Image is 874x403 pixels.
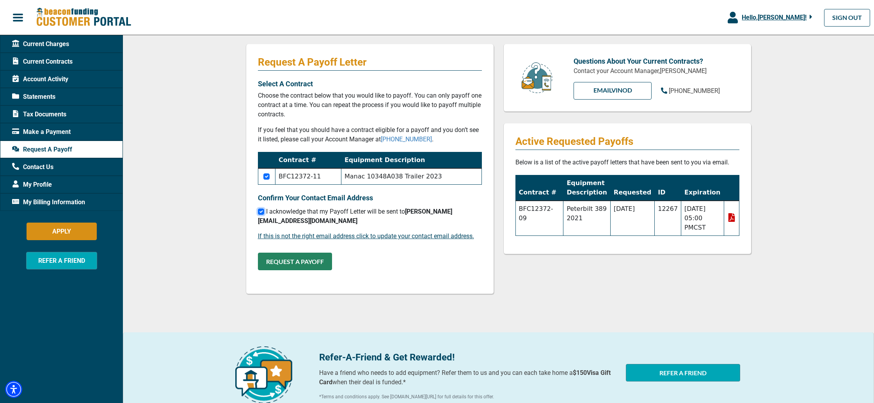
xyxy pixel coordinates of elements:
button: REQUEST A PAYOFF [258,253,332,270]
a: If this is not the right email address click to update your contact email address. [258,232,474,240]
div: Accessibility Menu [5,381,22,398]
p: *Terms and conditions apply. See [DOMAIN_NAME][URL] for full details for this offer. [319,393,616,400]
td: Peterbilt 389 2021 [563,201,610,236]
span: My Billing Information [12,198,85,207]
a: EMAILVinod [574,82,652,100]
img: Beacon Funding Customer Portal Logo [36,7,131,27]
span: I acknowledge that my Payoff Letter will be sent to [258,208,452,225]
p: Choose the contract below that you would like to payoff. You can only payoff one contract at a ti... [258,91,482,119]
span: Statements [12,92,55,102]
p: Questions About Your Current Contracts? [574,56,739,66]
th: Contract # [515,175,563,201]
button: APPLY [27,223,97,240]
span: [PHONE_NUMBER] [669,87,720,95]
th: Contract # [275,152,341,169]
p: Below is a list of the active payoff letters that have been sent to you via email. [515,158,739,167]
span: Current Charges [12,39,69,49]
th: ID [655,175,681,201]
a: [PHONE_NUMBER] [661,86,720,96]
th: Requested [610,175,654,201]
span: Make a Payment [12,127,71,137]
p: Have a friend who needs to add equipment? Refer them to us and you can each take home a when thei... [319,368,616,387]
p: Active Requested Payoffs [515,135,739,148]
p: Contact your Account Manager, [PERSON_NAME] [574,66,739,76]
span: My Profile [12,180,52,189]
td: [DATE] 05:00 PM CST [681,201,724,236]
span: Current Contracts [12,57,73,66]
td: 12267 [655,201,681,236]
img: customer-service.png [519,62,554,94]
button: REFER A FRIEND [26,252,97,269]
th: Equipment Description [341,152,481,169]
th: Equipment Description [563,175,610,201]
p: Confirm Your Contact Email Address [258,193,482,203]
span: Account Activity [12,75,68,84]
a: SIGN OUT [824,9,870,27]
span: Tax Documents [12,110,66,119]
button: REFER A FRIEND [626,364,740,382]
p: If you feel that you should have a contract eligible for a payoff and you don’t see it listed, pl... [258,125,482,144]
p: Request A Payoff Letter [258,56,482,68]
span: Contact Us [12,162,53,172]
b: $150 Visa Gift Card [319,369,611,386]
p: Refer-A-Friend & Get Rewarded! [319,350,616,364]
a: [PHONE_NUMBER] [381,136,432,143]
span: Request A Payoff [12,145,72,154]
td: [DATE] [610,201,654,236]
th: Expiration [681,175,724,201]
td: BFC12372-09 [515,201,563,236]
p: Select A Contract [258,78,482,89]
span: Hello, [PERSON_NAME] ! [742,14,806,21]
td: Manac 10348A038 Trailer 2023 [341,168,481,185]
td: View [724,201,739,236]
td: BFC12372-11 [275,168,341,185]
